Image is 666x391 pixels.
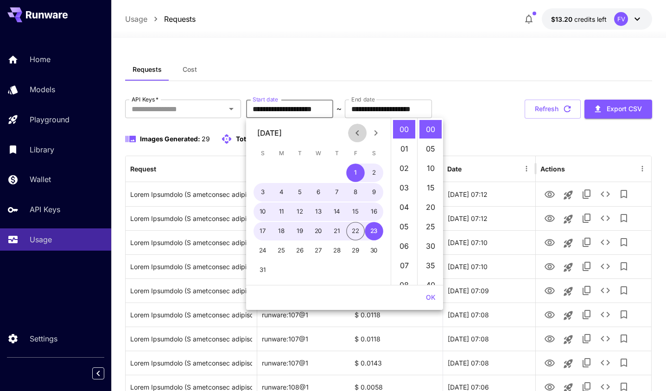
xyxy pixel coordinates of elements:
[272,241,291,260] button: 25
[596,305,615,324] button: See details
[309,222,328,240] button: 20
[257,303,350,327] div: runware:107@1
[348,124,367,142] button: Previous month
[447,165,462,173] div: Date
[577,257,596,276] button: Copy TaskUUID
[540,233,559,252] button: View Image
[365,202,383,221] button: 16
[419,237,442,255] li: 30 minutes
[328,241,346,260] button: 28
[559,282,577,301] button: Launch in playground
[596,353,615,372] button: See details
[393,217,415,236] li: 5 hours
[254,261,272,279] button: 31
[417,118,443,285] ul: Select minutes
[351,95,374,103] label: End date
[419,198,442,216] li: 20 minutes
[540,305,559,324] button: View Image
[419,120,442,139] li: 0 minutes
[132,95,159,103] label: API Keys
[257,327,350,351] div: runware:107@1
[30,54,51,65] p: Home
[236,135,296,143] span: Total API requests:
[346,222,365,240] button: 22
[540,208,559,227] button: View Image
[577,209,596,227] button: Copy TaskUUID
[350,303,443,327] div: $ 0.0118
[615,329,633,348] button: Add to library
[615,209,633,227] button: Add to library
[291,183,309,202] button: 5
[577,185,596,203] button: Copy TaskUUID
[309,241,328,260] button: 27
[225,102,238,115] button: Open
[291,241,309,260] button: 26
[559,210,577,228] button: Launch in playground
[596,329,615,348] button: See details
[596,281,615,300] button: See details
[393,198,415,216] li: 4 hours
[443,230,535,254] div: 22 Aug, 2025 07:10
[540,165,565,173] div: Actions
[310,144,327,163] span: Wednesday
[443,351,535,375] div: 22 Aug, 2025 07:08
[346,241,365,260] button: 29
[30,174,51,185] p: Wallet
[254,222,272,240] button: 17
[30,204,60,215] p: API Keys
[30,234,52,245] p: Usage
[254,241,272,260] button: 24
[443,182,535,206] div: 22 Aug, 2025 07:12
[130,255,252,278] div: Click to copy prompt
[419,139,442,158] li: 5 minutes
[443,206,535,230] div: 22 Aug, 2025 07:12
[542,8,652,30] button: $13.20165FV
[596,185,615,203] button: See details
[291,202,309,221] button: 12
[254,183,272,202] button: 3
[130,327,252,351] div: Click to copy prompt
[329,144,345,163] span: Thursday
[164,13,196,25] p: Requests
[540,281,559,300] button: View Image
[272,183,291,202] button: 4
[540,329,559,348] button: View Image
[419,217,442,236] li: 25 minutes
[419,178,442,197] li: 15 minutes
[272,222,291,240] button: 18
[140,135,200,143] span: Images Generated:
[574,15,607,23] span: credits left
[92,367,104,379] button: Collapse sidebar
[366,144,382,163] span: Saturday
[615,305,633,324] button: Add to library
[577,305,596,324] button: Copy TaskUUID
[559,258,577,277] button: Launch in playground
[254,202,272,221] button: 10
[292,144,308,163] span: Tuesday
[241,162,254,175] button: Menu
[273,144,290,163] span: Monday
[130,351,252,375] div: Click to copy prompt
[257,351,350,375] div: runware:107@1
[328,183,346,202] button: 7
[157,162,170,175] button: Sort
[559,330,577,349] button: Launch in playground
[125,13,147,25] a: Usage
[365,164,383,182] button: 2
[393,120,415,139] li: 0 hours
[615,353,633,372] button: Add to library
[540,257,559,276] button: View Image
[346,164,365,182] button: 1
[125,13,196,25] nav: breadcrumb
[328,202,346,221] button: 14
[443,327,535,351] div: 22 Aug, 2025 07:08
[559,354,577,373] button: Launch in playground
[130,207,252,230] div: Click to copy prompt
[419,276,442,294] li: 40 minutes
[391,118,417,285] ul: Select hours
[559,186,577,204] button: Launch in playground
[443,303,535,327] div: 22 Aug, 2025 07:08
[365,241,383,260] button: 30
[577,353,596,372] button: Copy TaskUUID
